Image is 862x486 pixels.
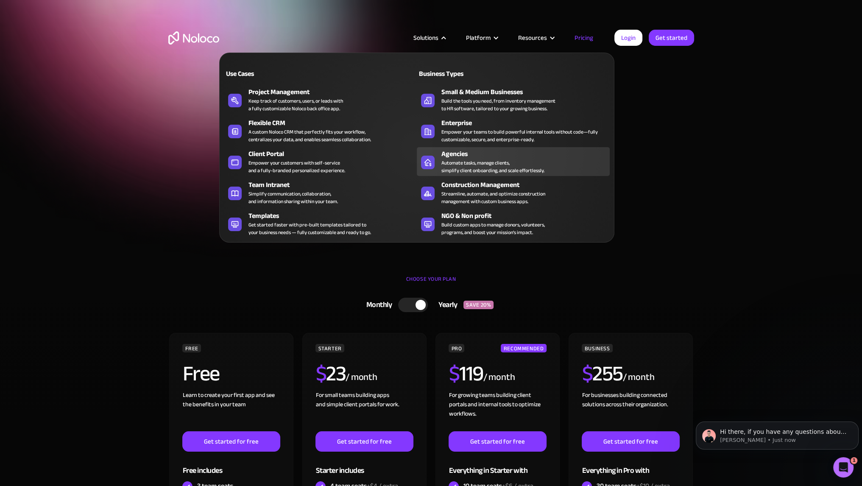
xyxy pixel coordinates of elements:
[182,391,280,431] div: Learn to create your first app and see the benefits in your team ‍
[182,431,280,452] a: Get started for free
[248,97,343,112] div: Keep track of customers, users, or leads with a fully customizable Noloco back office app.
[441,211,614,221] div: NGO & Non profit
[417,69,510,79] div: Business Types
[168,131,694,157] h2: Grow your business at any stage with tiered pricing plans that fit your needs.
[168,31,219,45] a: home
[441,87,614,97] div: Small & Medium Businesses
[449,344,464,352] div: PRO
[582,452,679,479] div: Everything in Pro with
[315,354,326,394] span: $
[441,118,614,128] div: Enterprise
[466,32,491,43] div: Platform
[248,211,421,221] div: Templates
[224,178,417,207] a: Team IntranetSimplify communication, collaboration,and information sharing within your team.
[417,85,610,114] a: Small & Medium BusinessesBuild the tools you need, from inventory managementto HR software, tailo...
[582,344,612,352] div: BUSINESS
[614,30,642,46] a: Login
[501,344,546,352] div: RECOMMENDED
[649,30,694,46] a: Get started
[622,371,654,384] div: / month
[417,209,610,238] a: NGO & Non profitBuild custom apps to manage donors, volunteers,programs, and boost your mission’s...
[182,452,280,479] div: Free includes
[224,69,317,79] div: Use Cases
[413,32,438,43] div: Solutions
[449,452,546,479] div: Everything in Starter with
[248,190,338,205] div: Simplify communication, collaboration, and information sharing within your team.
[518,32,547,43] div: Resources
[224,85,417,114] a: Project ManagementKeep track of customers, users, or leads witha fully customizable Noloco back o...
[315,363,346,384] h2: 23
[224,116,417,145] a: Flexible CRMA custom Noloco CRM that perfectly fits your workflow,centralizes your data, and enab...
[441,221,545,236] div: Build custom apps to manage donors, volunteers, programs, and boost your mission’s impact.
[833,457,854,478] iframe: Intercom live chat
[564,32,604,43] a: Pricing
[428,299,463,311] div: Yearly
[248,180,421,190] div: Team Intranet
[248,159,345,174] div: Empower your customers with self-service and a fully-branded personalized experience.
[315,452,413,479] div: Starter includes
[582,431,679,452] a: Get started for free
[483,371,515,384] div: / month
[441,159,544,174] div: Automate tasks, manage clients, simplify client onboarding, and scale effortlessly.
[403,32,455,43] div: Solutions
[248,118,421,128] div: Flexible CRM
[449,391,546,431] div: For growing teams building client portals and internal tools to optimize workflows.
[168,72,694,123] h1: Flexible Pricing Designed for Business
[417,116,610,145] a: EnterpriseEmpower your teams to build powerful internal tools without code—fully customizable, se...
[582,354,592,394] span: $
[346,371,377,384] div: / month
[582,363,622,384] h2: 255
[582,391,679,431] div: For businesses building connected solutions across their organization. ‍
[224,147,417,176] a: Client PortalEmpower your customers with self-serviceand a fully-branded personalized experience.
[248,149,421,159] div: Client Portal
[441,128,605,143] div: Empower your teams to build powerful internal tools without code—fully customizable, secure, and ...
[441,97,555,112] div: Build the tools you need, from inventory management to HR software, tailored to your growing busi...
[692,404,862,463] iframe: Intercom notifications message
[441,149,614,159] div: Agencies
[441,190,545,205] div: Streamline, automate, and optimize construction management with custom business apps.
[417,178,610,207] a: Construction ManagementStreamline, automate, and optimize constructionmanagement with custom busi...
[417,147,610,176] a: AgenciesAutomate tasks, manage clients,simplify client onboarding, and scale effortlessly.
[851,457,857,464] span: 1
[219,41,614,243] nav: Solutions
[315,431,413,452] a: Get started for free
[248,221,371,236] div: Get started faster with pre-built templates tailored to your business needs — fully customizable ...
[441,180,614,190] div: Construction Management
[168,273,694,294] div: CHOOSE YOUR PLAN
[417,64,610,83] a: Business Types
[315,391,413,431] div: For small teams building apps and simple client portals for work. ‍
[315,344,344,352] div: STARTER
[449,363,483,384] h2: 119
[463,301,494,309] div: SAVE 20%
[182,344,201,352] div: FREE
[248,87,421,97] div: Project Management
[449,354,459,394] span: $
[182,363,219,384] h2: Free
[508,32,564,43] div: Resources
[224,209,417,238] a: TemplatesGet started faster with pre-built templates tailored toyour business needs — fully custo...
[224,64,417,83] a: Use Cases
[356,299,399,311] div: Monthly
[248,128,371,143] div: A custom Noloco CRM that perfectly fits your workflow, centralizes your data, and enables seamles...
[455,32,508,43] div: Platform
[449,431,546,452] a: Get started for free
